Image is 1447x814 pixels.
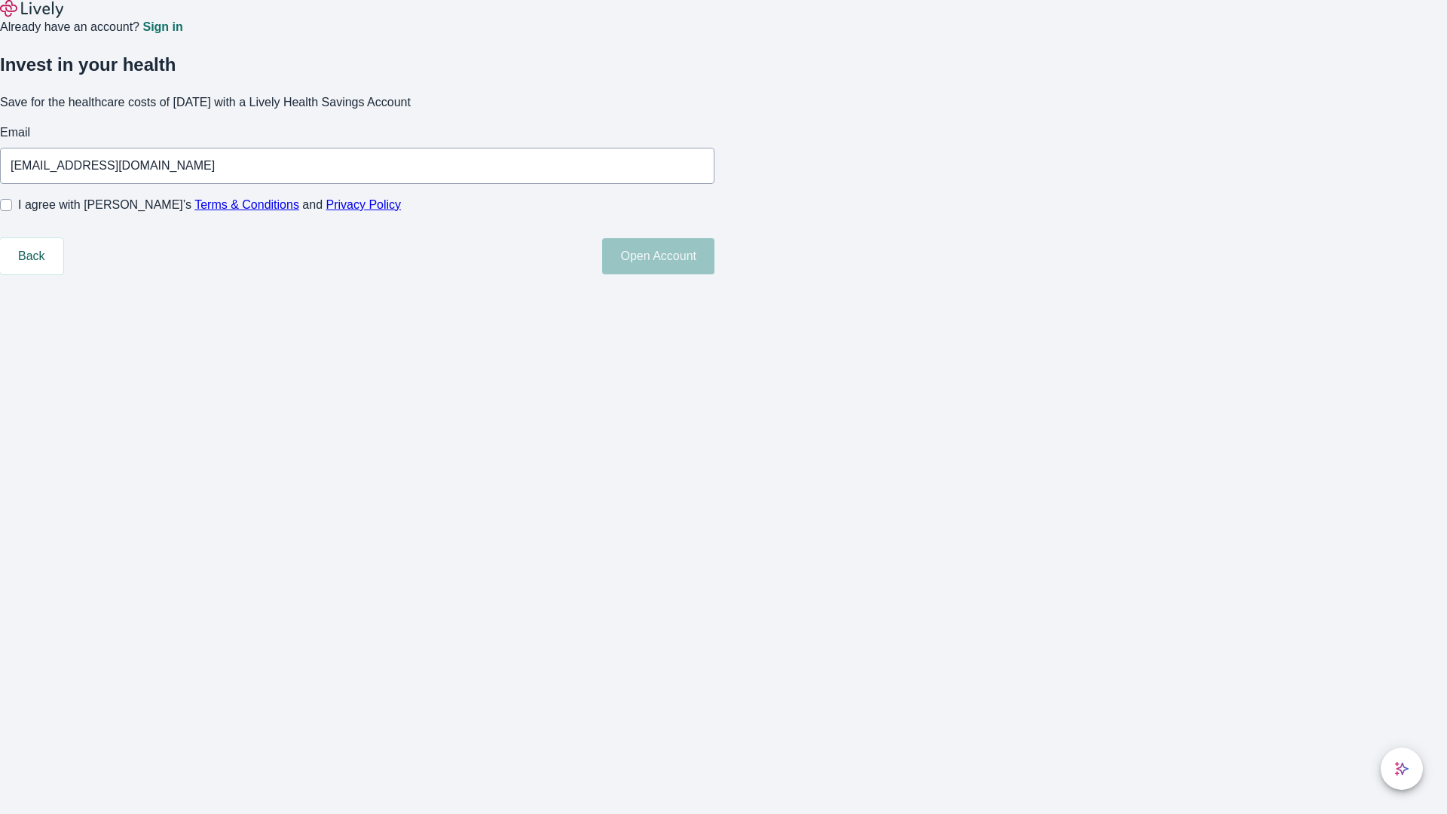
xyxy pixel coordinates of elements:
a: Sign in [142,21,182,33]
span: I agree with [PERSON_NAME]’s and [18,196,401,214]
a: Terms & Conditions [194,198,299,211]
a: Privacy Policy [326,198,402,211]
button: chat [1381,748,1423,790]
svg: Lively AI Assistant [1394,761,1409,776]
